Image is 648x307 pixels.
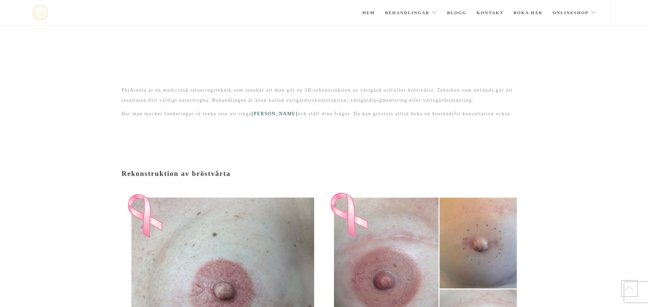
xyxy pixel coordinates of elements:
a: [PERSON_NAME] [251,111,298,116]
a: Behandlingar [385,1,437,25]
a: mjstudio mjstudio mjstudio [32,5,48,20]
p: Har man mycket funderingar så tveka inte att ringa och ställ dina frågor. Du kan givetvis alltid ... [122,109,526,119]
a: Blogg [447,1,466,25]
a: Hem [362,1,375,25]
p: PhiAreola är en medicinsk tatueringsteknik som innebär att man gör en 3D-rekonstruktion av vårtgå... [122,85,526,105]
a: Kontakt [477,1,504,25]
span: Rekonstruktion av bröstvårta [122,170,231,178]
img: mjstudio [32,5,48,20]
a: Onlineshop [552,1,596,25]
a: Boka här [514,1,543,25]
